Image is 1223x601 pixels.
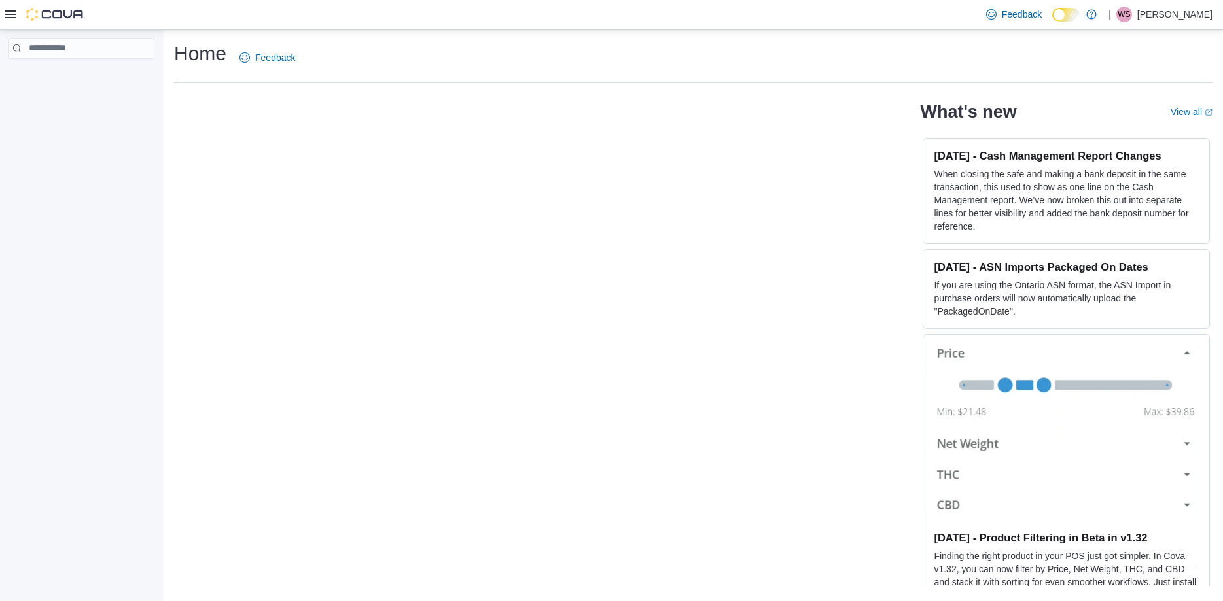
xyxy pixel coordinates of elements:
img: Cova [26,8,85,21]
p: When closing the safe and making a bank deposit in the same transaction, this used to show as one... [934,167,1199,233]
p: If you are using the Ontario ASN format, the ASN Import in purchase orders will now automatically... [934,279,1199,318]
p: | [1108,7,1111,22]
h2: What's new [920,101,1016,122]
span: Feedback [255,51,295,64]
h3: [DATE] - ASN Imports Packaged On Dates [934,260,1199,273]
a: Feedback [234,44,300,71]
svg: External link [1205,109,1213,116]
a: Feedback [981,1,1047,27]
span: WS [1118,7,1130,22]
h3: [DATE] - Cash Management Report Changes [934,149,1199,162]
h1: Home [174,41,226,67]
input: Dark Mode [1052,8,1080,22]
div: Wesley Simpson [1116,7,1132,22]
h3: [DATE] - Product Filtering in Beta in v1.32 [934,531,1199,544]
p: [PERSON_NAME] [1137,7,1213,22]
a: View allExternal link [1171,107,1213,117]
nav: Complex example [8,61,154,93]
span: Feedback [1002,8,1042,21]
